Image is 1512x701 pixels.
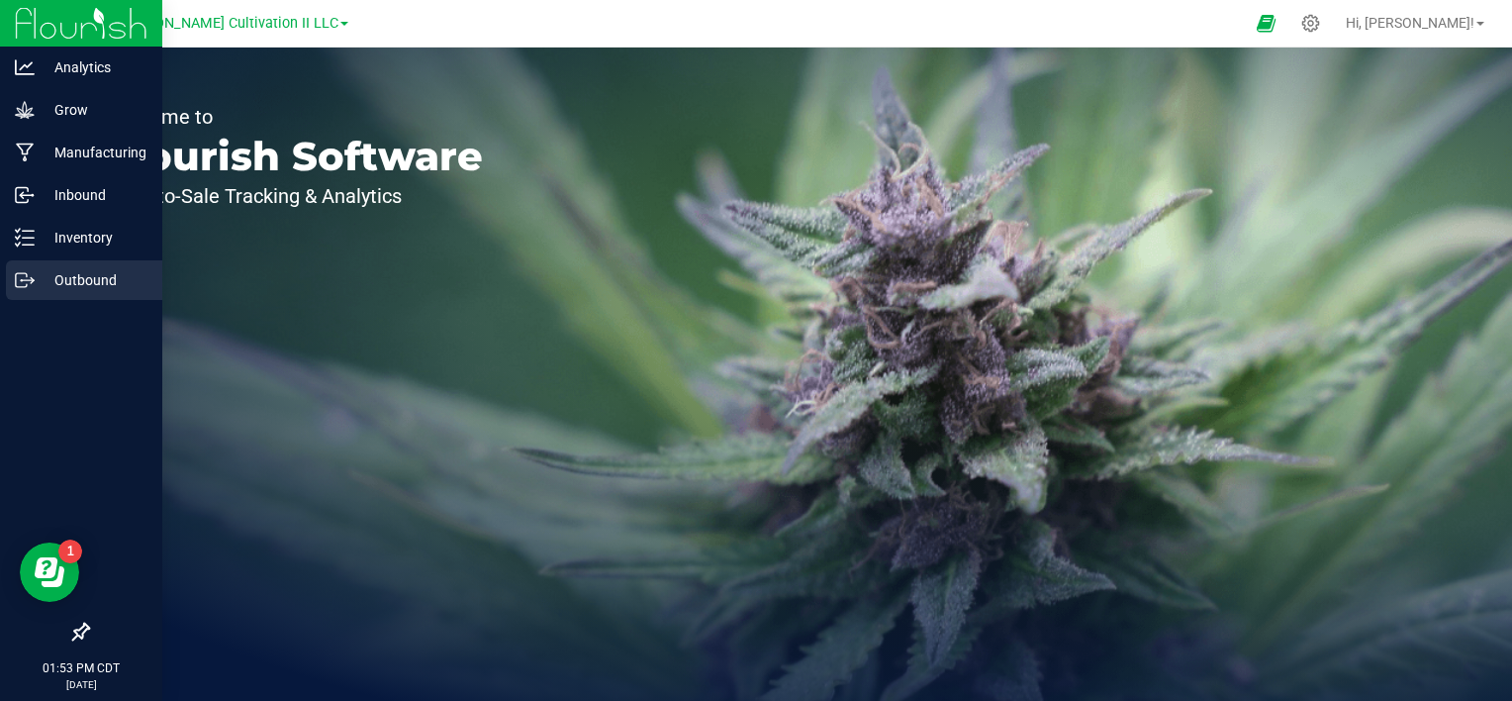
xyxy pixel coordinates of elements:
p: Flourish Software [107,137,483,176]
p: Grow [35,98,153,122]
p: 01:53 PM CDT [9,659,153,677]
inline-svg: Outbound [15,270,35,290]
p: Manufacturing [35,141,153,164]
p: Welcome to [107,107,483,127]
p: Analytics [35,55,153,79]
p: Inbound [35,183,153,207]
inline-svg: Inbound [15,185,35,205]
inline-svg: Grow [15,100,35,120]
span: Hi, [PERSON_NAME]! [1346,15,1474,31]
span: Open Ecommerce Menu [1244,4,1288,43]
p: Seed-to-Sale Tracking & Analytics [107,186,483,206]
p: [DATE] [9,677,153,692]
p: Outbound [35,268,153,292]
iframe: Resource center [20,543,79,602]
div: Manage settings [1298,14,1323,33]
inline-svg: Inventory [15,228,35,248]
p: Inventory [35,226,153,250]
inline-svg: Manufacturing [15,143,35,162]
iframe: Resource center unread badge [58,540,82,563]
inline-svg: Analytics [15,57,35,77]
span: Heya St. [PERSON_NAME] Cultivation II LLC [57,15,338,32]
